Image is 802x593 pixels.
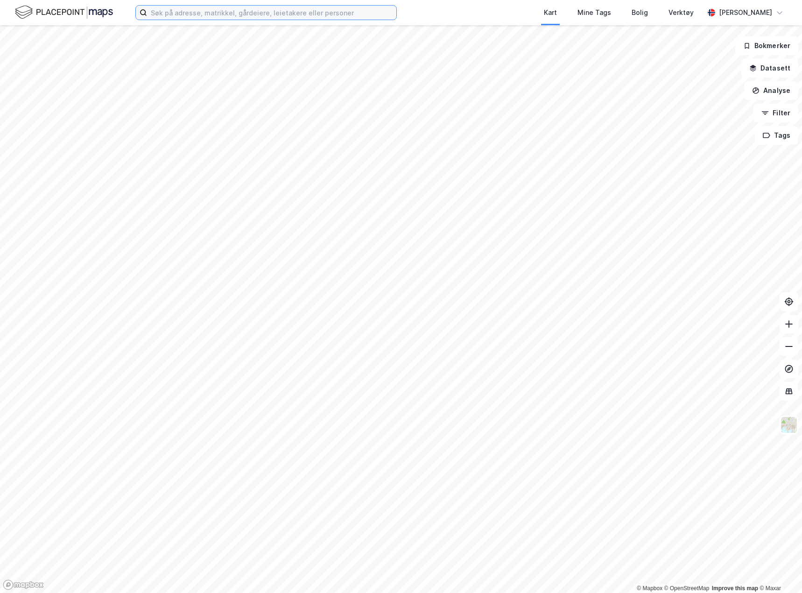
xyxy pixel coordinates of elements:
[147,6,396,20] input: Søk på adresse, matrikkel, gårdeiere, leietakere eller personer
[15,4,113,21] img: logo.f888ab2527a4732fd821a326f86c7f29.svg
[668,7,694,18] div: Verktøy
[755,126,798,145] button: Tags
[3,579,44,590] a: Mapbox homepage
[755,548,802,593] iframe: Chat Widget
[712,585,758,592] a: Improve this map
[719,7,772,18] div: [PERSON_NAME]
[577,7,611,18] div: Mine Tags
[632,7,648,18] div: Bolig
[755,548,802,593] div: Kontrollprogram for chat
[741,59,798,78] button: Datasett
[664,585,710,592] a: OpenStreetMap
[735,36,798,55] button: Bokmerker
[744,81,798,100] button: Analyse
[637,585,662,592] a: Mapbox
[544,7,557,18] div: Kart
[780,416,798,434] img: Z
[753,104,798,122] button: Filter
